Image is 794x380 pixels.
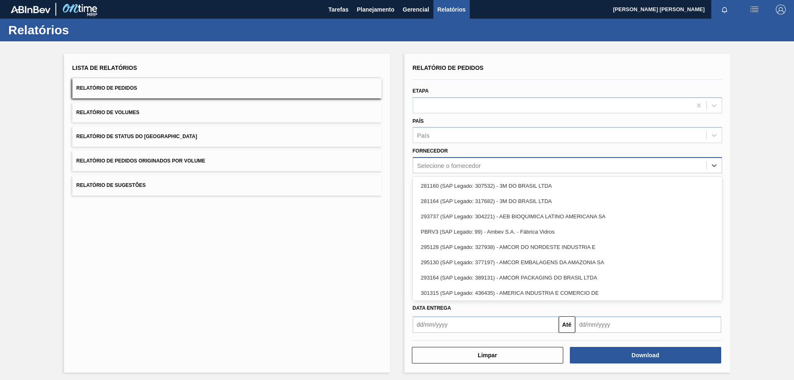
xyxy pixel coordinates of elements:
button: Relatório de Pedidos [72,78,382,98]
input: dd/mm/yyyy [413,316,559,333]
span: Planejamento [357,5,395,14]
span: Relatórios [438,5,466,14]
span: Tarefas [328,5,349,14]
h1: Relatórios [8,25,155,35]
label: País [413,118,424,124]
div: 295130 (SAP Legado: 377197) - AMCOR EMBALAGENS DA AMAZONIA SA [413,255,722,270]
button: Download [570,347,721,363]
div: 293164 (SAP Legado: 389131) - AMCOR PACKAGING DO BRASIL LTDA [413,270,722,285]
button: Relatório de Status do [GEOGRAPHIC_DATA] [72,127,382,147]
button: Relatório de Pedidos Originados por Volume [72,151,382,171]
div: 301315 (SAP Legado: 436435) - AMERICA INDUSTRIA E COMERCIO DE [413,285,722,301]
label: Etapa [413,88,429,94]
img: userActions [749,5,759,14]
span: Lista de Relatórios [72,65,137,71]
div: 295128 (SAP Legado: 327938) - AMCOR DO NORDESTE INDUSTRIA E [413,239,722,255]
img: Logout [776,5,786,14]
img: TNhmsLtSVTkK8tSr43FrP2fwEKptu5GPRR3wAAAABJRU5ErkJggg== [11,6,50,13]
input: dd/mm/yyyy [575,316,721,333]
button: Limpar [412,347,563,363]
span: Relatório de Volumes [77,110,139,115]
div: Selecione o fornecedor [417,162,481,169]
span: Relatório de Status do [GEOGRAPHIC_DATA] [77,134,197,139]
div: 281160 (SAP Legado: 307532) - 3M DO BRASIL LTDA [413,178,722,194]
span: Gerencial [403,5,429,14]
label: Fornecedor [413,148,448,154]
div: 293737 (SAP Legado: 304221) - AEB BIOQUIMICA LATINO AMERICANA SA [413,209,722,224]
span: Relatório de Sugestões [77,182,146,188]
span: Relatório de Pedidos [413,65,484,71]
div: País [417,132,430,139]
span: Relatório de Pedidos Originados por Volume [77,158,206,164]
button: Notificações [711,4,738,15]
button: Relatório de Sugestões [72,175,382,196]
div: PBRV3 (SAP Legado: 99) - Ambev S.A. - Fábrica Vidros [413,224,722,239]
span: Data entrega [413,305,451,311]
span: Relatório de Pedidos [77,85,137,91]
button: Relatório de Volumes [72,103,382,123]
div: 281164 (SAP Legado: 317682) - 3M DO BRASIL LTDA [413,194,722,209]
button: Até [559,316,575,333]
